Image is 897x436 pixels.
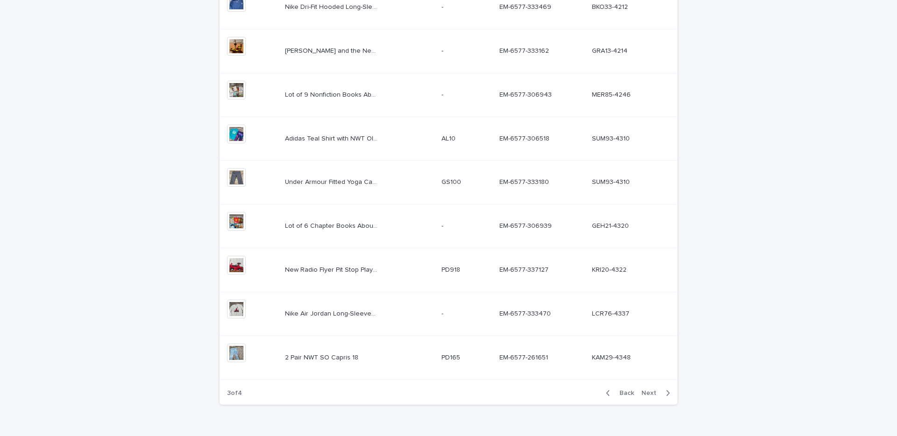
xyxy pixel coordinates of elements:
[592,264,628,274] p: KRI20-4322
[592,352,633,362] p: KAM29-4348
[499,308,553,318] p: EM-6577-333470
[285,308,380,318] p: Nike Air Jordan Long-Sleeved White Shirt 12
[285,352,360,362] p: 2 Pair NWT SO Capris 18
[499,133,551,143] p: EM-6577-306518
[592,308,631,318] p: LCR76-4337
[592,133,632,143] p: SUM93-4310
[441,176,463,186] p: GS100
[220,248,677,292] tr: New Radio Flyer Pit Stop Play Ride-On Toy One SizeNew Radio Flyer Pit Stop Play Ride-On Toy One S...
[499,176,551,186] p: EM-6577-333180
[441,1,445,11] p: -
[441,352,462,362] p: PD165
[499,220,554,230] p: EM-6577-306939
[441,133,457,143] p: AL10
[285,89,380,99] p: Lot of 9 Nonfiction Books About Animals
[220,29,677,73] tr: [PERSON_NAME] and the Neverland Pirates Ship One Size[PERSON_NAME] and the Neverland Pirates Ship...
[638,389,677,397] button: Next
[598,389,638,397] button: Back
[285,176,380,186] p: Under Armour Fitted Yoga Capri Pants 5
[614,390,634,396] span: Back
[592,1,630,11] p: BKO33-4212
[220,204,677,248] tr: Lot of 6 Chapter Books About Sports and Animals and the Book WonderLot of 6 Chapter Books About S...
[220,382,249,405] p: 3 of 4
[441,264,462,274] p: PD918
[499,1,553,11] p: EM-6577-333469
[285,133,380,143] p: Adidas Teal Shirt with NWT Old Navy Yoga Pants 4
[285,220,380,230] p: Lot of 6 Chapter Books About Sports and Animals and the Book Wonder
[641,390,662,396] span: Next
[592,176,632,186] p: SUM93-4310
[499,45,551,55] p: EM-6577-333162
[220,73,677,117] tr: Lot of 9 Nonfiction Books About AnimalsLot of 9 Nonfiction Books About Animals -- EM-6577-306943E...
[592,220,631,230] p: GEH21-4320
[285,1,380,11] p: Nike Dri-Fit Hooded Long-Sleeved Shirt 12
[220,336,677,380] tr: 2 Pair NWT SO Capris 182 Pair NWT SO Capris 18 PD165PD165 EM-6577-261651EM-6577-261651 KAM29-4348...
[220,161,677,204] tr: Under Armour Fitted Yoga Capri Pants 5Under Armour Fitted Yoga Capri Pants 5 GS100GS100 EM-6577-3...
[220,117,677,161] tr: Adidas Teal Shirt with NWT Old Navy Yoga Pants 4Adidas Teal Shirt with NWT Old Navy Yoga Pants 4 ...
[441,308,445,318] p: -
[441,220,445,230] p: -
[441,89,445,99] p: -
[499,264,550,274] p: EM-6577-337127
[285,264,380,274] p: New Radio Flyer Pit Stop Play Ride-On Toy One Size
[499,352,550,362] p: EM-6577-261651
[441,45,445,55] p: -
[220,292,677,336] tr: Nike Air Jordan Long-Sleeved White Shirt 12Nike Air Jordan Long-Sleeved White Shirt 12 -- EM-6577...
[592,45,629,55] p: GRA13-4214
[592,89,633,99] p: MER85-4246
[285,45,380,55] p: Jake and the Neverland Pirates Ship One Size
[499,89,554,99] p: EM-6577-306943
